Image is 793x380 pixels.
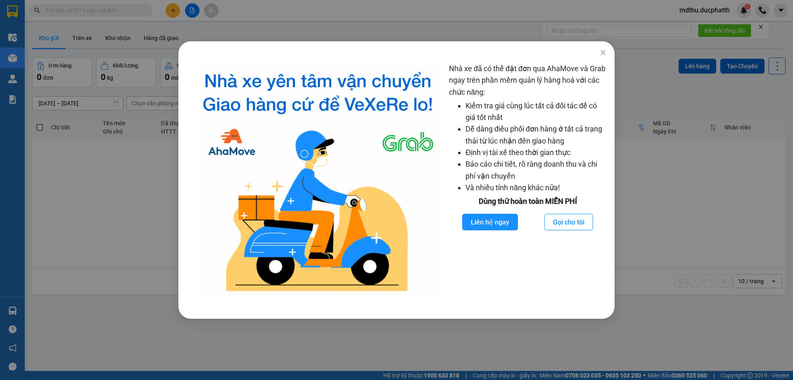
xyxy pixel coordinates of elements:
[193,63,442,298] img: logo
[553,217,584,227] span: Gọi cho tôi
[462,214,518,230] button: Liên hệ ngay
[465,182,606,194] li: Và nhiều tính năng khác nữa!
[465,100,606,124] li: Kiểm tra giá cùng lúc tất cả đối tác để có giá tốt nhất
[600,49,606,56] span: close
[471,217,509,227] span: Liên hệ ngay
[465,158,606,182] li: Báo cáo chi tiết, rõ ràng doanh thu và chi phí vận chuyển
[465,123,606,147] li: Dễ dàng điều phối đơn hàng ở tất cả trạng thái từ lúc nhận đến giao hàng
[544,214,593,230] button: Gọi cho tôi
[465,147,606,158] li: Định vị tài xế theo thời gian thực
[449,63,606,298] div: Nhà xe đã có thể đặt đơn qua AhaMove và Grab ngay trên phần mềm quản lý hàng hoá với các chức năng:
[449,196,606,207] div: Dùng thử hoàn toàn MIỄN PHÍ
[591,41,615,65] button: Close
